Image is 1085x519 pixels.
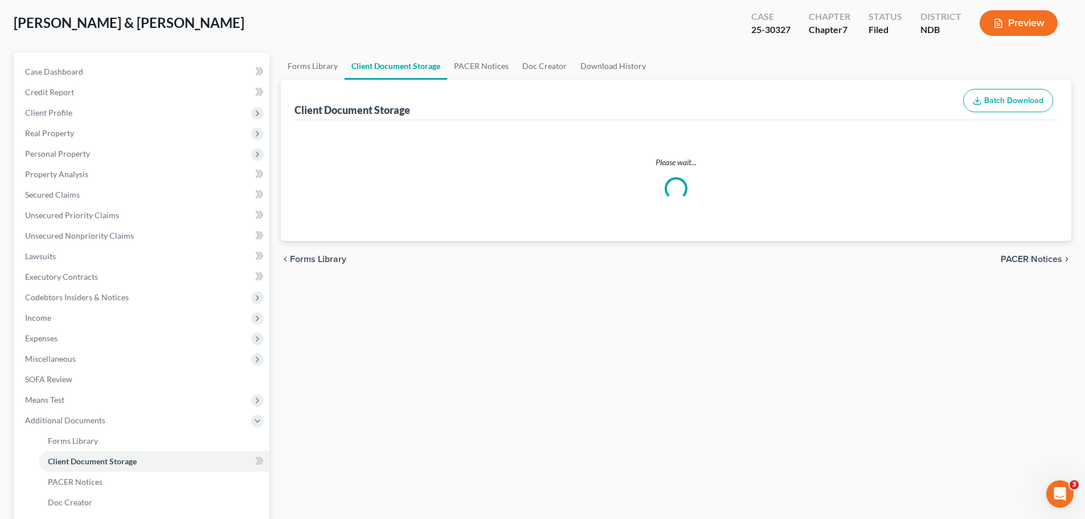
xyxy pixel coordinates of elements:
span: Income [25,313,51,322]
div: Chapter [809,23,850,36]
span: Real Property [25,128,74,138]
button: chevron_left Forms Library [281,255,346,264]
a: Download History [574,52,653,80]
span: Batch Download [984,96,1043,105]
iframe: Intercom live chat [1046,480,1074,508]
a: Unsecured Priority Claims [16,205,269,226]
div: Client Document Storage [294,103,410,117]
span: Client Document Storage [48,456,137,466]
a: Case Dashboard [16,62,269,82]
span: Property Analysis [25,169,88,179]
span: Doc Creator [48,497,92,507]
div: 25-30327 [751,23,791,36]
span: Means Test [25,395,64,404]
span: Secured Claims [25,190,80,199]
span: SOFA Review [25,374,72,384]
span: Miscellaneous [25,354,76,363]
a: Secured Claims [16,185,269,205]
span: PACER Notices [48,477,103,487]
button: Batch Download [963,89,1053,113]
span: [PERSON_NAME] & [PERSON_NAME] [14,14,244,31]
a: PACER Notices [447,52,515,80]
span: Unsecured Nonpriority Claims [25,231,134,240]
span: Forms Library [48,436,98,446]
div: NDB [920,23,961,36]
button: PACER Notices chevron_right [1001,255,1071,264]
div: District [920,10,961,23]
span: Forms Library [290,255,346,264]
div: Filed [869,23,902,36]
div: Status [869,10,902,23]
span: Case Dashboard [25,67,83,76]
a: Lawsuits [16,246,269,267]
a: SOFA Review [16,369,269,390]
a: Property Analysis [16,164,269,185]
a: Doc Creator [515,52,574,80]
a: Doc Creator [39,492,269,513]
i: chevron_left [281,255,290,264]
span: Executory Contracts [25,272,98,281]
span: Additional Documents [25,415,105,425]
span: Client Profile [25,108,72,117]
span: Lawsuits [25,251,56,261]
a: Unsecured Nonpriority Claims [16,226,269,246]
div: Chapter [809,10,850,23]
span: Unsecured Priority Claims [25,210,119,220]
a: Forms Library [39,431,269,451]
span: Codebtors Insiders & Notices [25,292,129,302]
a: PACER Notices [39,472,269,492]
button: Preview [980,10,1058,36]
span: PACER Notices [1001,255,1062,264]
a: Executory Contracts [16,267,269,287]
a: Forms Library [281,52,345,80]
span: 7 [842,24,847,35]
i: chevron_right [1062,255,1071,264]
p: Please wait... [297,157,1055,168]
a: Credit Report [16,82,269,103]
span: Personal Property [25,149,90,158]
span: Credit Report [25,87,74,97]
a: Client Document Storage [39,451,269,472]
span: Expenses [25,333,58,343]
div: Case [751,10,791,23]
a: Client Document Storage [345,52,447,80]
span: 3 [1070,480,1079,489]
